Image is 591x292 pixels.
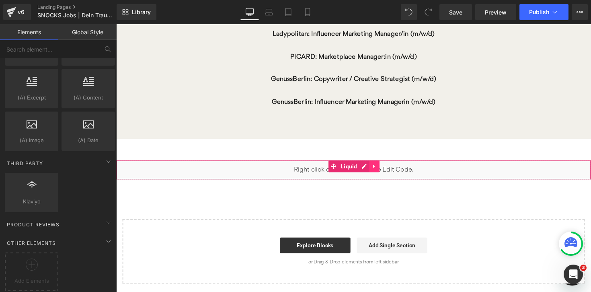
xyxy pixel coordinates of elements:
[246,219,319,235] a: Add Single Section
[228,140,249,152] span: Liquid
[3,4,31,20] a: v6
[475,4,516,20] a: Preview
[37,4,130,10] a: Landing Pages
[572,4,588,20] button: More
[16,7,26,17] div: v6
[7,93,56,102] span: (A) Excerpt
[64,93,113,102] span: (A) Content
[146,45,341,68] a: GenussBerlin: Copywriter / Creative Strategist (m/w/d)
[6,159,44,167] span: Third Party
[146,68,340,92] a: GenussBerlin: Influencer Marketing Managerin (m/w/d)
[6,221,60,228] span: Product Reviews
[7,277,56,285] span: Add Elements
[37,12,115,19] span: SNOCKS Jobs | Dein Traumjob bei SNOCKS
[7,136,56,145] span: (A) Image
[259,140,270,152] a: Expand / Collapse
[7,197,56,206] span: Klaviyo
[117,4,156,20] a: New Library
[485,8,507,17] span: Preview
[449,8,462,17] span: Save
[279,4,298,20] a: Tablet
[259,4,279,20] a: Laptop
[58,24,117,40] a: Global Style
[298,4,317,20] a: Mobile
[580,265,587,271] span: 3
[19,241,467,247] p: or Drag & Drop elements from left sidebar
[420,4,436,20] button: Redo
[132,8,151,16] span: Library
[529,9,549,15] span: Publish
[519,4,568,20] button: Publish
[240,4,259,20] a: Desktop
[6,239,57,247] span: Other Elements
[168,219,240,235] a: Explore Blocks
[401,4,417,20] button: Undo
[64,136,113,145] span: (A) Date
[166,22,321,46] a: PICARD: Marketplace Manager:in (m/w/d)
[564,265,583,284] iframe: Intercom live chat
